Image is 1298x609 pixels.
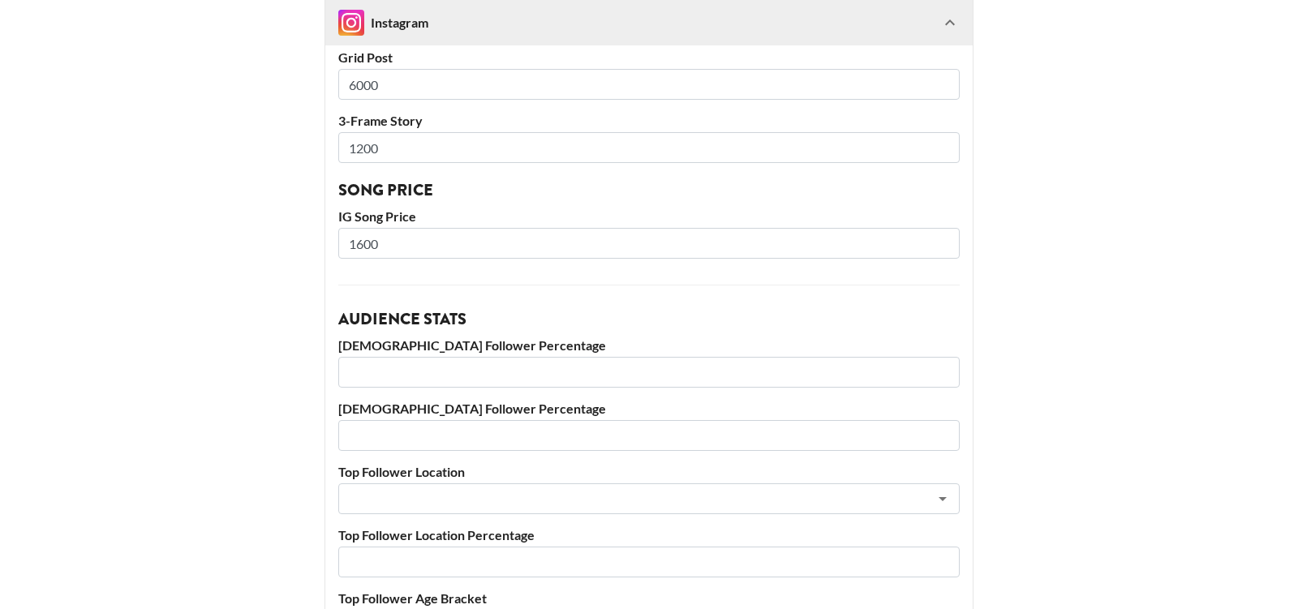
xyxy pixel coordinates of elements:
label: Top Follower Location [338,464,960,480]
label: 3-Frame Story [338,113,960,129]
button: Open [931,487,954,510]
label: Top Follower Location Percentage [338,527,960,543]
h3: Audience Stats [338,311,960,328]
img: Instagram [338,10,364,36]
h3: Song Price [338,182,960,199]
label: IG Song Price [338,208,960,225]
label: [DEMOGRAPHIC_DATA] Follower Percentage [338,401,960,417]
label: Grid Post [338,49,960,66]
div: Instagram [338,10,428,36]
label: [DEMOGRAPHIC_DATA] Follower Percentage [338,337,960,354]
label: Top Follower Age Bracket [338,590,960,607]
